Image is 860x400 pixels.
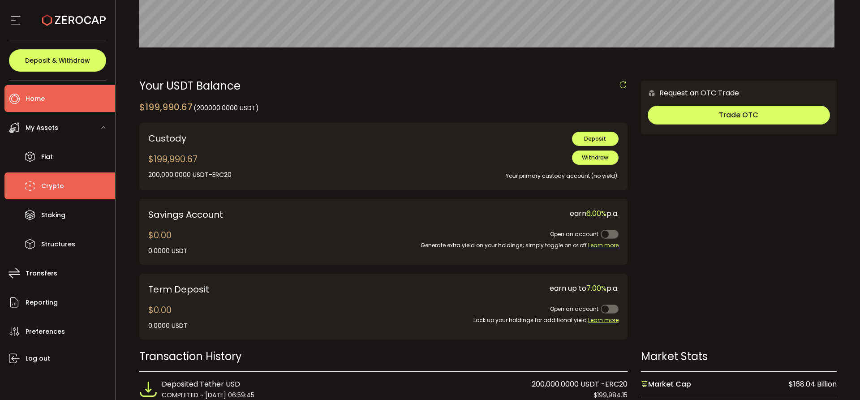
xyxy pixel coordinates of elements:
span: Trade OTC [719,110,758,120]
span: 200,000.0000 USDT -ERC20 [532,378,628,390]
span: Learn more [588,241,619,249]
span: Learn more [588,316,619,324]
div: Custody [148,132,336,145]
span: Home [26,92,45,105]
span: Staking [41,209,65,222]
div: Your primary custody account (no yield). [350,165,619,181]
span: Deposit & Withdraw [25,57,90,64]
span: Reporting [26,296,58,309]
span: 7.00% [586,283,606,293]
span: Log out [26,352,50,365]
span: earn p.a. [570,208,619,219]
span: (200000.0000 USDT) [193,103,259,112]
span: Transfers [26,267,57,280]
span: My Assets [26,121,58,134]
button: Trade OTC [648,106,830,125]
span: Fiat [41,151,53,163]
span: Structures [41,238,75,251]
span: Market Cap [641,378,691,390]
div: $0.00 [148,303,188,331]
div: Term Deposit [148,283,336,296]
span: Deposited Tether USD [162,378,240,390]
span: earn up to p.a. [550,283,619,293]
div: Generate extra yield on your holdings; simply toggle on or off. [390,241,619,250]
button: Withdraw [572,151,619,165]
span: Withdraw [582,154,608,161]
span: Deposit [584,135,606,142]
div: $199,990.67 [139,100,259,114]
iframe: Chat Widget [815,357,860,400]
div: $0.00 [148,228,188,256]
div: $199,990.67 [148,152,232,180]
span: COMPLETED ~ [DATE] 06:59:45 [162,390,254,400]
div: 200,000.0000 USDT-ERC20 [148,170,232,180]
span: $168.04 Billion [789,378,837,390]
div: 0.0000 USDT [148,246,188,256]
div: 0.0000 USDT [148,321,188,331]
button: Deposit [572,132,619,146]
button: Deposit & Withdraw [9,49,106,72]
div: Request an OTC Trade [641,87,739,99]
span: Crypto [41,180,64,193]
span: $199,984.15 [593,390,628,400]
span: Open an account [550,230,598,238]
span: Preferences [26,325,65,338]
span: Open an account [550,305,598,313]
div: Transaction History [139,348,628,364]
div: Your USDT Balance [139,81,628,91]
div: Savings Account [148,208,377,221]
div: Market Stats [641,348,837,364]
img: 6nGpN7MZ9FLuBP83NiajKbTRY4UzlzQtBKtCrLLspmCkSvCZHBKvY3NxgQaT5JnOQREvtQ257bXeeSTueZfAPizblJ+Fe8JwA... [648,89,656,97]
div: Lock up your holdings for additional yield. [350,316,619,325]
span: 6.00% [586,208,606,219]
